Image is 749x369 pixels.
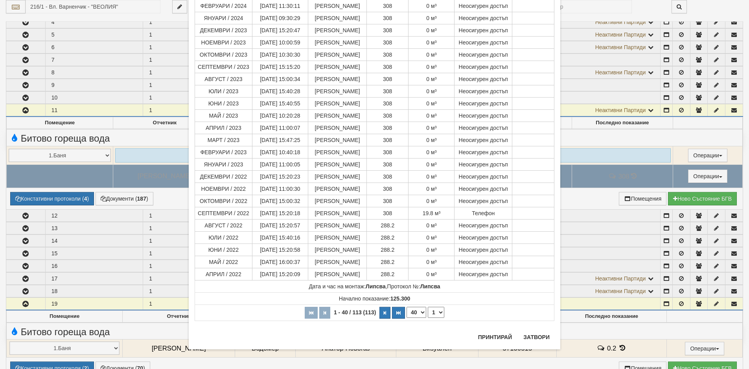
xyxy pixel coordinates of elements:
td: [PERSON_NAME] [308,207,367,220]
td: СЕПТЕМВРИ / 2023 [195,61,252,73]
td: [DATE] 15:40:55 [252,98,308,110]
span: 0 м³ [426,113,436,119]
span: 0 м³ [426,88,436,94]
td: ОКТОМВРИ / 2023 [195,49,252,61]
span: 0 м³ [426,3,436,9]
span: 0 м³ [426,234,436,241]
td: ЯНУАРИ / 2024 [195,12,252,24]
span: 0 м³ [426,39,436,46]
td: Неосигурен достъп [455,122,512,134]
td: Неосигурен достъп [455,183,512,195]
span: 0 м³ [426,100,436,107]
td: ЮНИ / 2023 [195,98,252,110]
td: [PERSON_NAME] [308,12,367,24]
button: Принтирай [473,331,517,343]
span: Протокол №: [387,283,440,290]
td: Неосигурен достъп [455,98,512,110]
td: [DATE] 15:20:58 [252,244,308,256]
td: [PERSON_NAME] [308,244,367,256]
td: НОЕМВРИ / 2023 [195,37,252,49]
span: 308 [383,161,392,168]
td: Неосигурен достъп [455,37,512,49]
span: 288.2 [381,247,394,253]
td: [DATE] 15:40:28 [252,85,308,98]
td: ФЕВРУАРИ / 2023 [195,146,252,159]
td: АПРИЛ / 2023 [195,122,252,134]
select: Брой редове на страница [407,307,426,318]
span: 0 м³ [426,64,436,70]
td: Неосигурен достъп [455,12,512,24]
span: 308 [383,210,392,216]
td: [PERSON_NAME] [308,49,367,61]
td: [DATE] 09:30:29 [252,12,308,24]
span: 308 [383,52,392,58]
td: Неосигурен достъп [455,146,512,159]
td: СЕПТЕМВРИ / 2022 [195,207,252,220]
button: Следваща страница [379,307,390,319]
td: ЮНИ / 2022 [195,244,252,256]
td: [DATE] 15:40:16 [252,232,308,244]
td: [PERSON_NAME] [308,232,367,244]
span: 308 [383,39,392,46]
td: [PERSON_NAME] [308,183,367,195]
td: Неосигурен достъп [455,85,512,98]
span: 308 [383,27,392,33]
td: Неосигурен достъп [455,232,512,244]
span: 308 [383,198,392,204]
span: 0 м³ [426,222,436,229]
td: Неосигурен достъп [455,24,512,37]
td: , [195,280,554,293]
td: [DATE] 15:20:47 [252,24,308,37]
td: [DATE] 10:30:30 [252,49,308,61]
td: [PERSON_NAME] [308,98,367,110]
span: 0 м³ [426,173,436,180]
td: МАЙ / 2022 [195,256,252,268]
button: Предишна страница [319,307,330,319]
td: [PERSON_NAME] [308,110,367,122]
td: [DATE] 15:20:09 [252,268,308,280]
span: 0 м³ [426,247,436,253]
td: ДЕКЕМВРИ / 2023 [195,24,252,37]
span: 288.2 [381,271,394,277]
span: 0 м³ [426,271,436,277]
td: Неосигурен достъп [455,195,512,207]
td: [DATE] 10:20:28 [252,110,308,122]
td: [DATE] 15:47:25 [252,134,308,146]
span: 0 м³ [426,52,436,58]
td: [DATE] 15:20:57 [252,220,308,232]
td: Неосигурен достъп [455,73,512,85]
strong: Липсва [366,283,386,290]
td: [PERSON_NAME] [308,256,367,268]
td: [DATE] 15:20:18 [252,207,308,220]
td: [DATE] 15:20:23 [252,171,308,183]
span: 308 [383,100,392,107]
td: Неосигурен достъп [455,49,512,61]
td: [DATE] 15:15:20 [252,61,308,73]
span: 0 м³ [426,27,436,33]
span: 1 - 40 / 113 (113) [332,309,378,315]
td: [PERSON_NAME] [308,61,367,73]
td: [PERSON_NAME] [308,85,367,98]
td: [DATE] 10:40:18 [252,146,308,159]
td: ЯНУАРИ / 2023 [195,159,252,171]
td: [DATE] 16:00:37 [252,256,308,268]
td: [PERSON_NAME] [308,159,367,171]
span: 0 м³ [426,198,436,204]
td: АПРИЛ / 2022 [195,268,252,280]
td: ЮЛИ / 2023 [195,85,252,98]
button: Последна страница [392,307,405,319]
button: Затвори [519,331,554,343]
td: [DATE] 11:00:07 [252,122,308,134]
span: 0 м³ [426,76,436,82]
span: 308 [383,88,392,94]
span: 288.2 [381,234,394,241]
span: 0 м³ [426,149,436,155]
span: 308 [383,149,392,155]
td: Неосигурен достъп [455,134,512,146]
span: 308 [383,15,392,21]
span: Начално показание: [339,295,410,302]
span: 308 [383,186,392,192]
span: 308 [383,113,392,119]
td: Телефон [455,207,512,220]
span: Дата и час на монтаж: [309,283,385,290]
